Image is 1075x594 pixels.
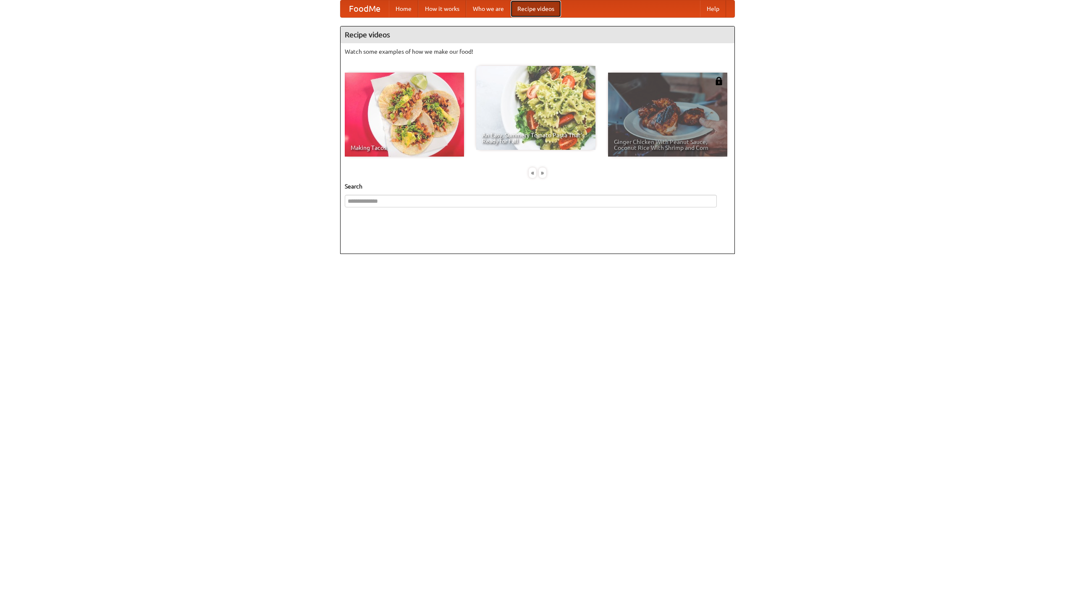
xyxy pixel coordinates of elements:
h4: Recipe videos [341,26,734,43]
a: Home [389,0,418,17]
div: » [539,167,546,178]
span: Making Tacos [351,145,458,151]
p: Watch some examples of how we make our food! [345,47,730,56]
a: Recipe videos [511,0,561,17]
a: Making Tacos [345,73,464,157]
a: FoodMe [341,0,389,17]
a: Help [700,0,726,17]
img: 483408.png [715,77,723,85]
span: An Easy, Summery Tomato Pasta That's Ready for Fall [482,132,590,144]
h5: Search [345,182,730,191]
a: Who we are [466,0,511,17]
div: « [529,167,536,178]
a: An Easy, Summery Tomato Pasta That's Ready for Fall [476,66,595,150]
a: How it works [418,0,466,17]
